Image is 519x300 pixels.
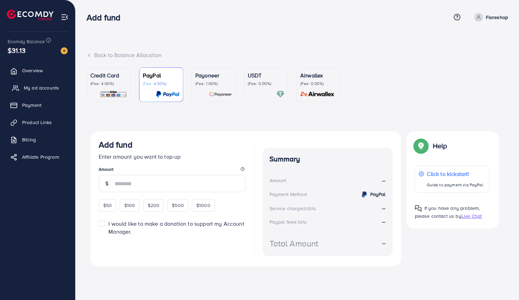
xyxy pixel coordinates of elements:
span: My ad accounts [24,84,59,91]
img: card [276,90,284,98]
span: $1000 [196,202,210,209]
iframe: Chat [490,269,514,295]
p: Enter amount you want to top-up [99,152,246,161]
span: $50 [103,202,112,209]
div: Back to Balance Allocation [87,51,508,59]
h3: Add fund [87,12,126,22]
strong: PayPal [370,191,386,198]
img: card [100,90,127,98]
strong: -- [382,218,385,225]
p: Credit Card [90,71,127,79]
img: Popup guide [415,205,422,212]
strong: -- [382,239,385,247]
p: (Fee: 4.00%) [90,81,127,86]
span: Live Chat [461,213,482,219]
p: Help [433,142,447,150]
p: USDT [248,71,284,79]
span: $500 [172,202,184,209]
p: Fioreshop [486,13,508,21]
a: Product Links [5,115,70,129]
p: (Fee: 1.00%) [195,81,232,86]
div: Service charge [270,205,318,212]
a: Affiliate Program [5,150,70,164]
div: Payment Method [270,191,307,198]
img: logo [7,10,53,20]
div: Paypal fee [270,218,309,225]
a: Payment [5,98,70,112]
legend: Amount [99,166,246,175]
img: credit [360,190,369,199]
span: $100 [124,202,135,209]
span: Overview [22,67,43,74]
h4: Summary [270,155,386,163]
span: Affiliate Program [22,153,59,160]
strong: -- [382,204,385,212]
span: Payment [22,102,41,109]
img: card [209,90,232,98]
p: Guide to payment via PayPal [427,181,483,189]
span: Product Links [22,119,52,126]
small: (4.50%) [293,219,306,225]
a: Billing [5,133,70,147]
p: Payoneer [195,71,232,79]
span: Billing [22,136,36,143]
p: (Fee: 0.00%) [300,81,337,86]
a: Fioreshop [471,13,508,22]
img: card [298,90,337,98]
p: Airwallex [300,71,337,79]
p: PayPal [143,71,179,79]
span: I would like to make a donation to support my Account Manager. [108,220,244,235]
span: $200 [148,202,160,209]
img: image [61,47,68,54]
a: Overview [5,64,70,77]
strong: -- [382,177,385,185]
span: Ecomdy Balance [8,38,45,45]
small: (3.00%) [303,206,316,212]
p: (Fee: 4.50%) [143,81,179,86]
p: Click to kickstart! [427,170,483,178]
div: Amount [270,177,286,184]
img: Popup guide [415,140,427,152]
p: (Fee: 0.00%) [248,81,284,86]
span: If you have any problem, please contact us by [415,205,480,219]
span: $31.13 [8,45,26,55]
img: card [156,90,179,98]
div: Total Amount [270,237,319,250]
a: My ad accounts [5,81,70,95]
h3: Add fund [99,140,133,150]
img: menu [61,13,69,21]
